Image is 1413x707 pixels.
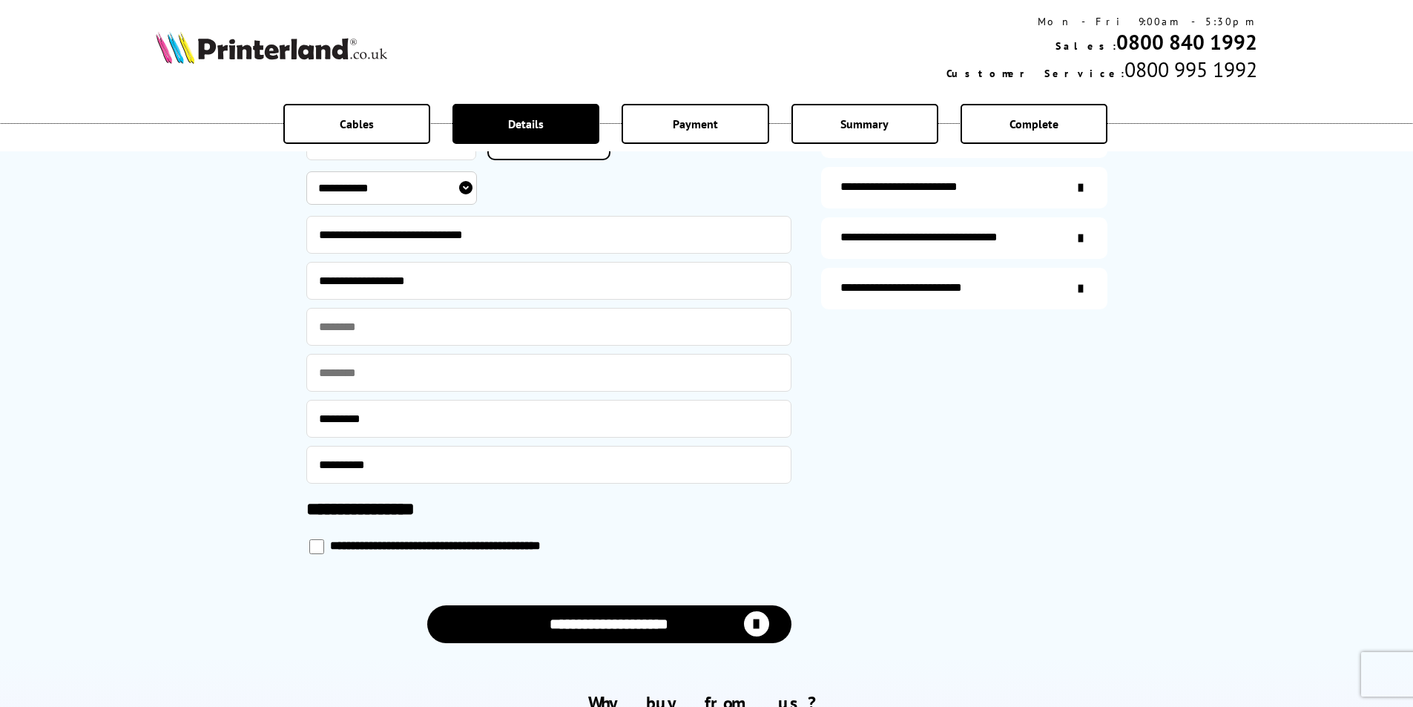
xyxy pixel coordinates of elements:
span: Customer Service: [946,67,1124,80]
a: items-arrive [821,167,1107,208]
a: 0800 840 1992 [1116,28,1257,56]
a: secure-website [821,268,1107,309]
span: Sales: [1055,39,1116,53]
span: Payment [673,116,718,131]
span: Complete [1009,116,1058,131]
span: Summary [840,116,889,131]
span: 0800 995 1992 [1124,56,1257,83]
a: additional-cables [821,217,1107,259]
div: Mon - Fri 9:00am - 5:30pm [946,15,1257,28]
img: Printerland Logo [156,31,387,64]
span: Details [508,116,544,131]
span: Cables [340,116,374,131]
